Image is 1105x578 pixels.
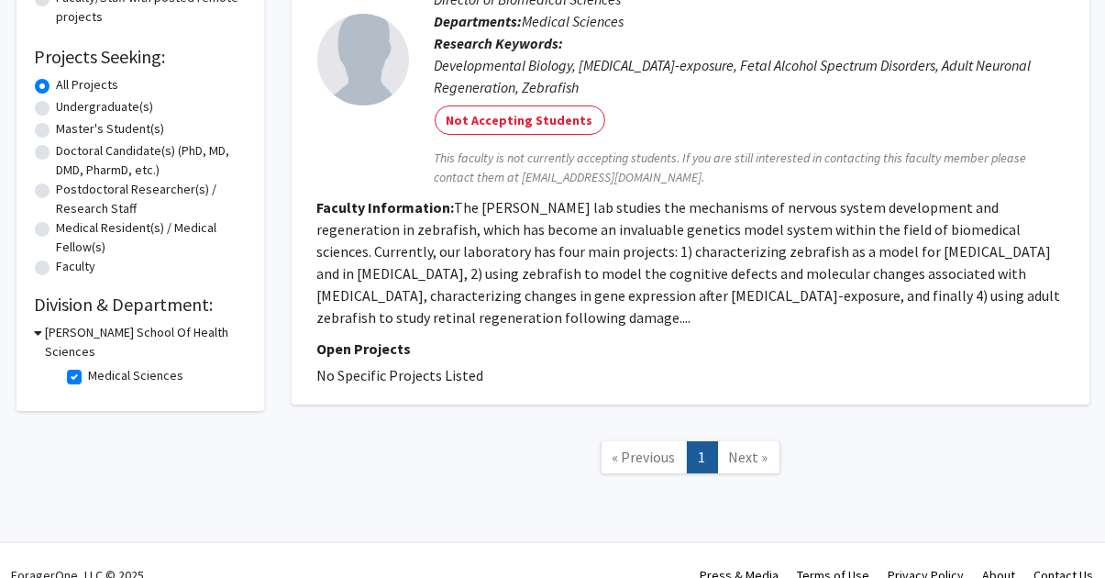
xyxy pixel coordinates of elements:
span: Medical Sciences [523,12,624,30]
label: Medical Sciences [89,366,184,385]
p: Open Projects [317,338,1064,360]
nav: Page navigation [292,423,1089,497]
h2: Projects Seeking: [35,46,246,68]
mat-chip: Not Accepting Students [435,106,605,135]
a: 1 [687,441,718,473]
b: Research Keywords: [435,34,564,52]
span: No Specific Projects Listed [317,366,484,384]
div: Developmental Biology, [MEDICAL_DATA]-exposure, Fetal Alcohol Spectrum Disorders, Adult Neuronal ... [435,54,1064,98]
label: All Projects [57,75,119,94]
label: Doctoral Candidate(s) (PhD, MD, DMD, PharmD, etc.) [57,141,246,180]
b: Departments: [435,12,523,30]
span: « Previous [613,448,676,466]
h3: [PERSON_NAME] School Of Health Sciences [46,323,246,361]
fg-read-more: The [PERSON_NAME] lab studies the mechanisms of nervous system development and regeneration in ze... [317,198,1061,327]
b: Faculty Information: [317,198,455,217]
span: This faculty is not currently accepting students. If you are still interested in contacting this ... [435,149,1064,187]
label: Undergraduate(s) [57,97,154,117]
a: Next Page [717,441,780,473]
span: Next » [729,448,768,466]
h2: Division & Department: [35,294,246,316]
label: Medical Resident(s) / Medical Fellow(s) [57,218,246,257]
label: Faculty [57,257,96,276]
iframe: Chat [14,495,78,564]
label: Master's Student(s) [57,119,165,139]
label: Postdoctoral Researcher(s) / Research Staff [57,180,246,218]
a: Previous Page [601,441,688,473]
